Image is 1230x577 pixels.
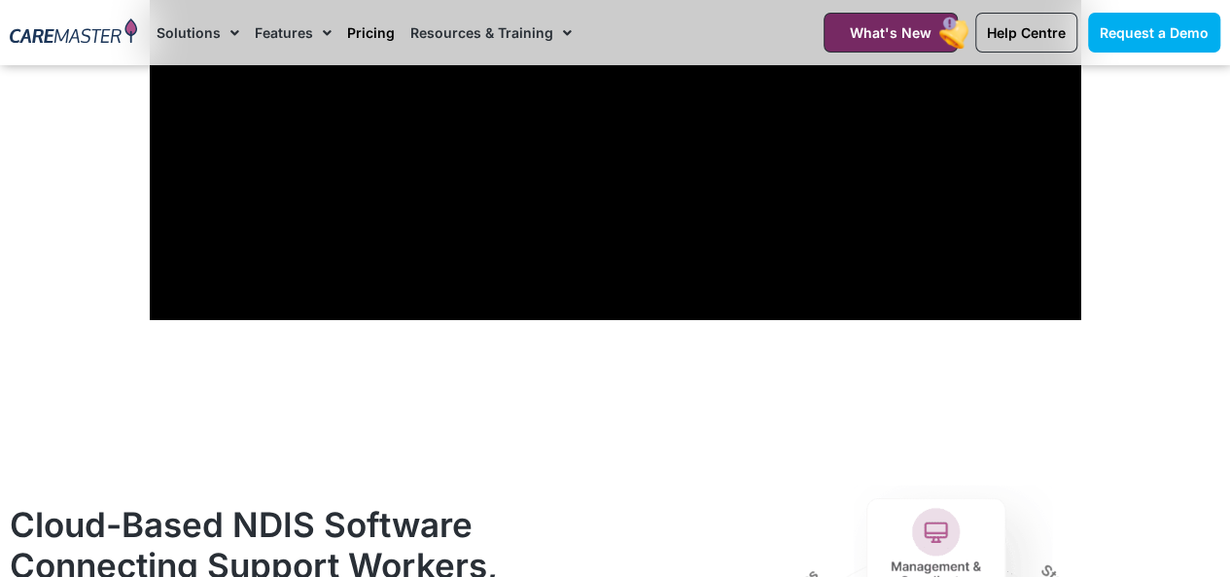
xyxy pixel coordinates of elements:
[975,13,1077,53] a: Help Centre
[987,24,1066,41] span: Help Centre
[1088,13,1220,53] a: Request a Demo
[1100,24,1209,41] span: Request a Demo
[10,18,137,47] img: CareMaster Logo
[824,13,958,53] a: What's New
[850,24,931,41] span: What's New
